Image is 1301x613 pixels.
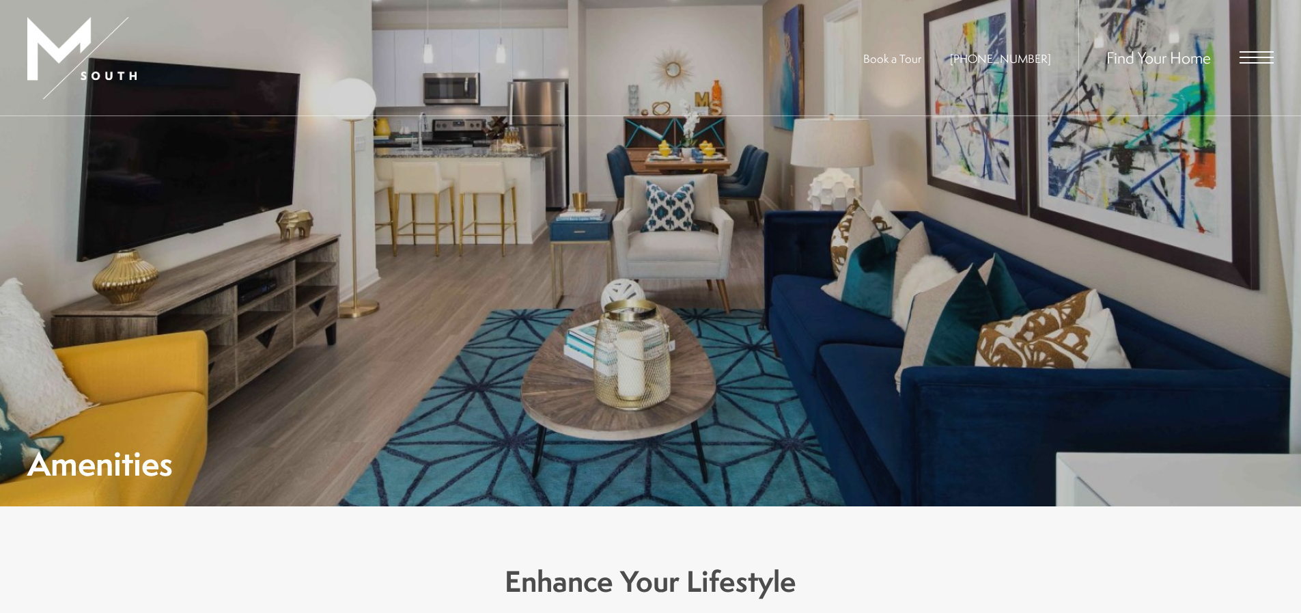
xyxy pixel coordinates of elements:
[950,51,1051,66] a: Call Us at 813-570-8014
[863,51,921,66] a: Book a Tour
[27,448,173,479] h1: Amenities
[1240,51,1274,64] button: Open Menu
[1106,46,1211,68] a: Find Your Home
[207,561,1095,602] h3: Enhance Your Lifestyle
[27,17,137,99] img: MSouth
[950,51,1051,66] span: [PHONE_NUMBER]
